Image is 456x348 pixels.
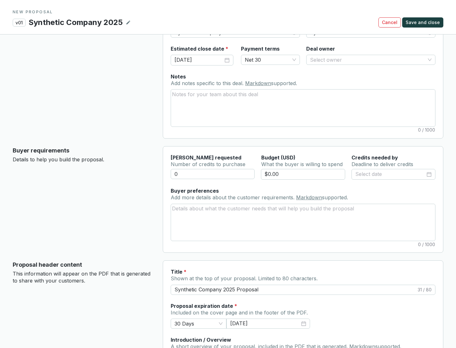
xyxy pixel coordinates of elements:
button: Cancel [378,17,401,28]
span: Cancel [382,19,397,26]
span: Add more details about the customer requirements. [171,194,296,201]
span: 30 Days [174,319,223,328]
input: Select date [230,320,300,327]
p: v01 [13,19,26,27]
label: Introduction / Overview [171,336,231,343]
label: Payment terms [241,45,280,52]
span: Add notes specific to this deal. [171,80,245,86]
span: Included on the cover page and in the footer of the PDF. [171,309,308,316]
span: Number of credits to purchase [171,161,245,167]
p: NEW PROPOSAL [13,9,443,15]
label: [PERSON_NAME] requested [171,154,241,161]
a: Markdown [245,80,271,86]
span: Shown at the top of your proposal. Limited to 80 characters. [171,275,318,282]
p: Proposal header content [13,260,153,269]
label: Estimated close date [171,45,228,52]
span: supported. [271,80,297,86]
span: 31 / 80 [418,287,432,293]
label: Buyer preferences [171,187,219,194]
span: Net 30 [245,55,296,65]
label: Credits needed by [351,154,398,161]
label: Proposal expiration date [171,302,237,309]
label: Notes [171,73,186,80]
span: supported. [322,194,348,201]
p: This information will appear on the PDF that is generated to share with your customers. [13,270,153,284]
span: Save and close [406,19,440,26]
p: Buyer requirements [13,146,153,155]
button: Save and close [402,17,443,28]
span: Budget (USD) [261,154,295,161]
input: Select date [174,56,223,64]
span: What the buyer is willing to spend [261,161,343,167]
label: Title [171,268,187,275]
span: Deadline to deliver credits [351,161,413,167]
label: Deal owner [306,45,335,52]
p: Synthetic Company 2025 [28,17,123,28]
a: Markdown [296,194,322,201]
p: Details to help you build the proposal. [13,156,153,163]
input: Select date [355,170,425,178]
